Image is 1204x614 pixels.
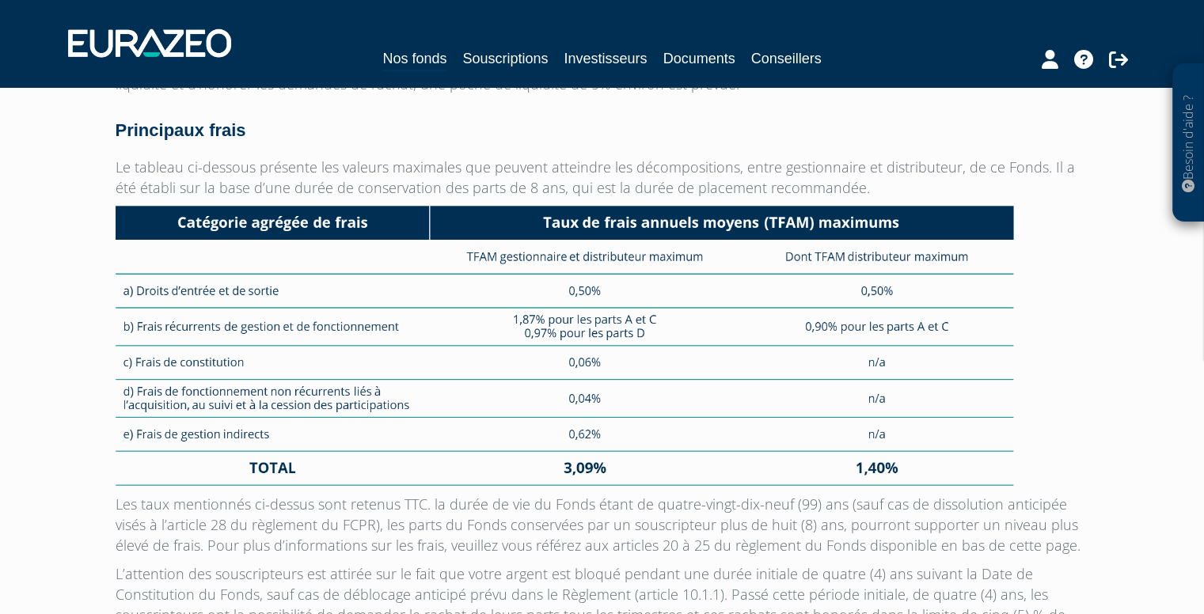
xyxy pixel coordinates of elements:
[462,47,548,70] a: Souscriptions
[564,47,647,70] a: Investisseurs
[116,157,1089,198] p: Le tableau ci-dessous présente les valeurs maximales que peuvent atteindre les décompositions, en...
[68,29,231,58] img: 1732889491-logotype_eurazeo_blanc_rvb.png
[751,47,822,70] a: Conseillers
[116,121,1089,140] h4: Principaux frais
[663,47,735,70] a: Documents
[1179,72,1198,214] p: Besoin d'aide ?
[116,494,1089,555] p: Les taux mentionnés ci-dessus sont retenus TTC. la durée de vie du Fonds étant de quatre-vingt-di...
[382,47,446,72] a: Nos fonds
